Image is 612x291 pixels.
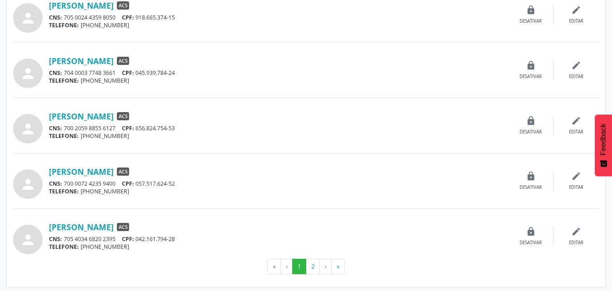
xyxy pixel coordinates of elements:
div: 700 0072 4235 9400 057.517.624-52 [49,180,508,187]
i: edit [571,171,581,181]
button: Feedback - Mostrar pesquisa [595,114,612,176]
i: edit [571,60,581,70]
div: Editar [569,184,583,191]
span: ACS [117,168,129,176]
button: Go to last page [331,259,345,274]
span: ACS [117,223,129,231]
div: 705 4034 6820 2395 042.161.794-28 [49,235,508,243]
a: [PERSON_NAME] [49,0,114,10]
span: TELEFONE: [49,187,79,195]
i: person [20,232,36,248]
span: TELEFONE: [49,243,79,251]
div: Desativar [520,129,542,135]
i: lock [526,60,536,70]
i: edit [571,5,581,15]
i: edit [571,116,581,126]
span: CPF: [122,14,134,21]
div: Editar [569,240,583,246]
a: [PERSON_NAME] [49,56,114,66]
div: [PHONE_NUMBER] [49,77,508,84]
span: CPF: [122,180,134,187]
span: CNS: [49,180,62,187]
i: person [20,121,36,137]
i: lock [526,116,536,126]
div: 704 0003 7748 3661 045.939.784-24 [49,69,508,77]
i: person [20,10,36,26]
i: edit [571,227,581,237]
span: CNS: [49,14,62,21]
div: [PHONE_NUMBER] [49,132,508,140]
span: CPF: [122,235,134,243]
div: [PHONE_NUMBER] [49,243,508,251]
span: CNS: [49,69,62,77]
span: ACS [117,112,129,120]
div: 705 0024 4359 8050 918.665.374-15 [49,14,508,21]
span: CNS: [49,235,62,243]
button: Go to next page [319,259,332,274]
i: person [20,65,36,82]
ul: Pagination [13,259,599,274]
div: Editar [569,129,583,135]
div: Editar [569,18,583,25]
span: ACS [117,1,129,10]
button: Go to page 1 [292,259,306,274]
span: TELEFONE: [49,77,79,84]
span: Feedback [599,123,607,155]
button: Go to page 2 [306,259,320,274]
div: Desativar [520,18,542,25]
div: 700 2059 8855 6127 656.824.754-53 [49,124,508,132]
div: Desativar [520,240,542,246]
i: person [20,176,36,192]
i: lock [526,227,536,237]
div: [PHONE_NUMBER] [49,21,508,29]
span: CPF: [122,124,134,132]
span: TELEFONE: [49,132,79,140]
div: Desativar [520,184,542,191]
a: [PERSON_NAME] [49,167,114,177]
span: CNS: [49,124,62,132]
span: TELEFONE: [49,21,79,29]
div: Editar [569,74,583,80]
a: [PERSON_NAME] [49,111,114,121]
div: [PHONE_NUMBER] [49,187,508,195]
a: [PERSON_NAME] [49,222,114,232]
i: lock [526,171,536,181]
span: ACS [117,57,129,65]
span: CPF: [122,69,134,77]
div: Desativar [520,74,542,80]
i: lock [526,5,536,15]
